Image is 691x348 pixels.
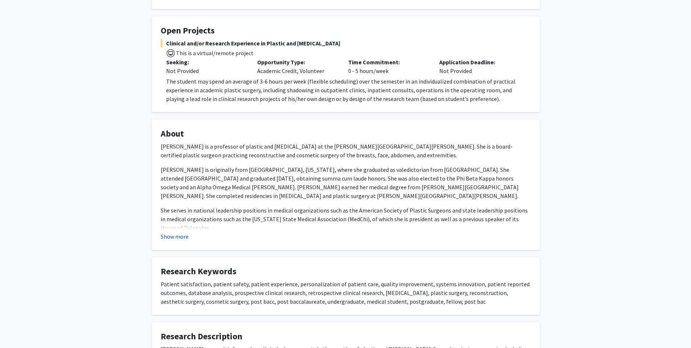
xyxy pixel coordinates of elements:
[252,58,343,75] div: Academic Credit, Volunteer
[161,39,531,48] span: Clinical and/or Research Experience in Plastic and [MEDICAL_DATA]
[161,280,531,306] div: Patient satisfaction, patient safety, patient experience, personalization of patient care, qualit...
[166,78,515,102] span: The student may spend an average of 3-6 hours per week (flexible scheduling) over the semester in...
[161,232,189,241] button: Show more
[161,165,531,200] p: [PERSON_NAME] is originally from [GEOGRAPHIC_DATA], [US_STATE], where she graduated as valedictor...
[348,58,428,66] p: Time Commitment:
[166,66,246,75] div: Not Provided
[343,58,434,75] div: 0 - 5 hours/week
[5,315,31,343] iframe: Chat
[161,266,531,277] h4: Research Keywords
[175,49,254,57] span: This is a virtual/remote project
[439,58,519,66] p: Application Deadline:
[161,206,531,232] p: She serves in national leadership positions in medical organizations such as the American Society...
[161,331,531,342] h4: Research Description
[257,58,337,66] p: Opportunity Type:
[161,129,531,139] h4: About
[161,25,531,36] h4: Open Projects
[434,58,525,75] div: Not Provided
[161,142,531,159] p: [PERSON_NAME] is a professor of plastic and [MEDICAL_DATA] at the [PERSON_NAME][GEOGRAPHIC_DATA][...
[166,58,246,66] p: Seeking:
